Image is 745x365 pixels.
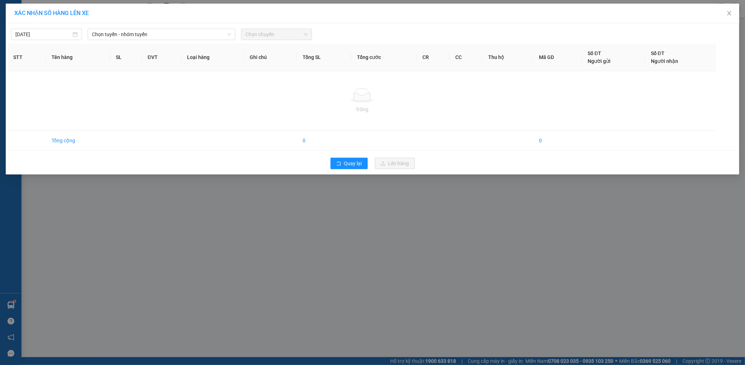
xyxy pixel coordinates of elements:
td: 0 [297,131,352,151]
span: Chọn chuyến [245,29,308,40]
button: Close [719,4,739,24]
th: Ghi chú [244,44,296,71]
span: down [227,32,231,36]
span: XÁC NHẬN SỐ HÀNG LÊN XE [14,10,89,16]
th: Tổng cước [352,44,417,71]
th: Tổng SL [297,44,352,71]
th: Loại hàng [181,44,244,71]
span: rollback [336,161,341,167]
span: Số ĐT [588,50,601,56]
th: STT [8,44,46,71]
span: Người gửi [588,58,611,64]
button: rollbackQuay lại [330,158,368,169]
span: Chọn tuyến - nhóm tuyến [92,29,231,40]
span: Số ĐT [651,50,665,56]
span: Quay lại [344,159,362,167]
th: Thu hộ [482,44,533,71]
th: CC [450,44,482,71]
span: close [726,10,732,16]
td: Tổng cộng [46,131,111,151]
th: CR [417,44,450,71]
th: ĐVT [142,44,182,71]
td: 0 [533,131,582,151]
input: 14/10/2025 [15,30,71,38]
li: [PERSON_NAME] [4,43,83,53]
th: SL [110,44,142,71]
span: Người nhận [651,58,678,64]
button: uploadLên hàng [375,158,415,169]
div: Trống [13,105,711,113]
li: In ngày: 09:37 14/10 [4,53,83,63]
th: Mã GD [533,44,582,71]
th: Tên hàng [46,44,111,71]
